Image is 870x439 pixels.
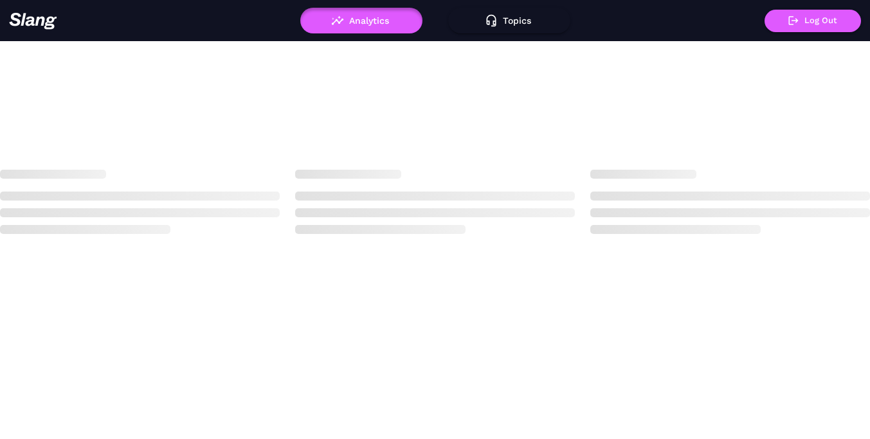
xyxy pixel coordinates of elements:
[9,12,57,30] img: 623511267c55cb56e2f2a487_logo2.png
[765,10,861,32] button: Log Out
[300,8,422,33] button: Analytics
[448,8,570,33] button: Topics
[300,15,422,24] a: Analytics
